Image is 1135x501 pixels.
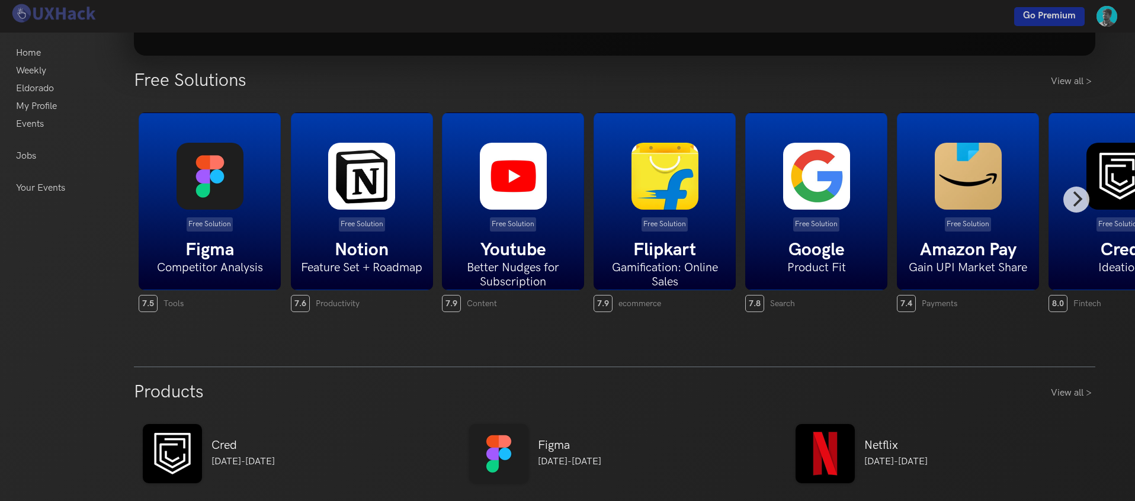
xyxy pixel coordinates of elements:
[746,261,887,275] h6: Product Fit
[538,438,601,452] h5: Figma
[442,113,584,312] a: Free Solution Youtube Better Nudges for Subscription 7.9 Content
[442,295,461,312] span: 7.9
[1051,386,1095,400] a: View all >
[291,295,310,312] span: 7.6
[134,70,246,91] h3: Free Solutions
[339,217,385,232] p: Free Solution
[864,455,928,469] p: [DATE]-[DATE]
[1063,187,1089,213] button: Next
[1049,295,1067,312] span: 8.0
[16,80,54,98] a: Eldorado
[291,239,432,261] h5: Notion
[538,455,601,469] p: [DATE]-[DATE]
[211,455,275,469] p: [DATE]-[DATE]
[594,239,735,261] h5: Flipkart
[469,424,528,483] img: Figma logo
[1014,7,1085,26] a: Go Premium
[139,239,280,261] h5: Figma
[16,98,57,115] a: My Profile
[1051,75,1095,89] a: View all >
[594,113,736,312] a: Free Solution Flipkart Gamification: Online Sales 7.9 ecommerce
[594,295,613,312] span: 7.9
[746,239,887,261] h5: Google
[443,239,583,261] h5: Youtube
[134,381,204,403] h3: Products
[16,115,44,133] a: Events
[291,261,432,275] h6: Feature Set + Roadmap
[897,261,1038,275] h6: Gain UPI Market Share
[642,217,688,232] p: Free Solution
[1073,298,1101,309] span: Fintech
[16,62,46,80] a: Weekly
[211,438,275,452] h5: Cred
[745,113,887,312] a: Free Solution Google Product Fit 7.8 Search
[9,3,98,24] img: UXHack logo
[897,113,1039,312] a: Free Solution Amazon Pay Gain UPI Market Share 7.4 Payments
[467,298,497,309] span: Content
[490,217,536,232] p: Free Solution
[897,295,916,312] span: 7.4
[134,415,284,493] a: Cred logo Cred [DATE]-[DATE]
[460,415,610,493] a: Figma logo Figma [DATE]-[DATE]
[787,415,937,493] a: Netflix logo Netflix [DATE]-[DATE]
[143,424,202,483] img: Cred logo
[864,438,928,452] h5: Netflix
[1096,6,1117,27] img: Your profile pic
[594,261,735,289] h6: Gamification: Online Sales
[618,298,661,309] span: ecommerce
[770,298,795,309] span: Search
[316,298,360,309] span: Productivity
[16,44,41,62] a: Home
[793,217,839,232] p: Free Solution
[16,179,65,197] a: Your Events
[139,295,158,312] span: 7.5
[139,261,280,275] h6: Competitor Analysis
[796,424,855,483] img: Netflix logo
[1023,10,1076,21] span: Go Premium
[163,298,184,309] span: Tools
[897,239,1038,261] h5: Amazon Pay
[745,295,764,312] span: 7.8
[945,217,991,232] p: Free Solution
[922,298,957,309] span: Payments
[291,113,433,312] a: Free Solution Notion Feature Set + Roadmap 7.6 Productivity
[443,261,583,289] h6: Better Nudges for Subscription
[139,113,281,312] a: Free Solution Figma Competitor Analysis 7.5 Tools
[16,147,36,165] a: Jobs
[187,217,233,232] p: Free Solution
